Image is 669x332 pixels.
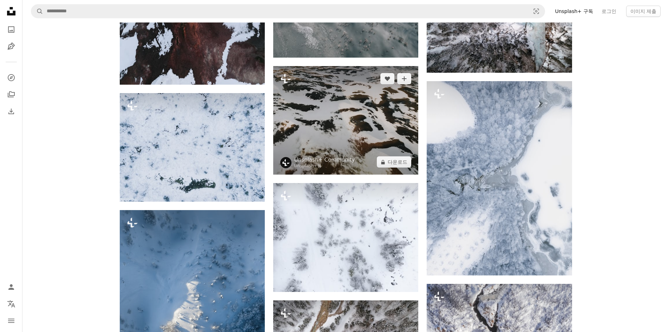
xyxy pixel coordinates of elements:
a: 컬렉션 [4,87,18,102]
a: Unsplash+ 구독 [551,6,597,17]
a: 로그인 / 가입 [4,280,18,294]
img: 배경 패턴 [120,93,265,202]
button: 메뉴 [4,314,18,328]
img: Unsplash+ Community의 프로필로 이동 [280,157,291,168]
a: 로그인 [597,6,621,17]
img: 눈 덮인 지역의 조감도 [427,81,572,275]
a: 홈 — Unsplash [4,4,18,20]
a: 탐색 [4,71,18,85]
button: 컬렉션에 추가 [397,73,411,84]
a: 눈 덮인 지역의 조감도 [427,175,572,181]
a: 눈 덮인 산의 조감도 [120,27,265,33]
button: 시각적 검색 [528,5,545,18]
button: 다운로드 [377,156,411,168]
a: Unsplash+ [294,163,317,168]
a: 사진 [4,22,18,37]
a: 다운로드 내역 [4,104,18,118]
a: 약간의 눈의 클로즈업 [427,21,572,27]
a: 눈 덮인 숲의 조감도 [273,234,418,241]
a: 배경 패턴 [120,144,265,150]
form: 사이트 전체에서 이미지 찾기 [31,4,545,18]
button: Unsplash 검색 [31,5,43,18]
div: 용 [294,163,355,169]
button: 이미지 제출 [626,6,661,17]
button: 언어 [4,297,18,311]
a: 일러스트 [4,39,18,53]
a: Unsplash+ Community [294,156,355,163]
img: 눈 덮인 숲의 조감도 [273,183,418,292]
a: 눈 덮인 산의 조감도 [273,117,418,123]
img: 눈 덮인 산의 조감도 [273,66,418,175]
button: 좋아요 [380,73,394,84]
a: 눈 덮인 산의 조감도 [120,320,265,326]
